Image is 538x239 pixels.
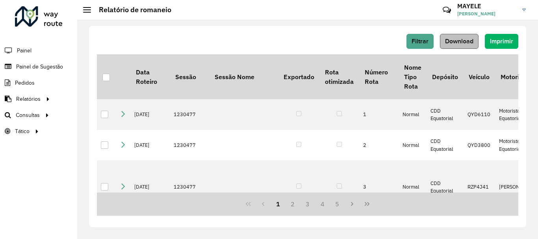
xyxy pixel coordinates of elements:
span: Painel [17,46,32,55]
td: Normal [399,130,427,161]
td: QYD6110 [464,99,495,130]
span: Pedidos [15,79,35,87]
h3: MAYELE [457,2,516,10]
td: [DATE] [130,160,170,213]
span: Tático [15,127,30,135]
th: Rota otimizada [319,54,359,99]
td: Normal [399,99,427,130]
span: Download [445,38,473,44]
button: Filtrar [406,34,434,49]
td: 1230477 [170,99,209,130]
span: Painel de Sugestão [16,63,63,71]
span: Imprimir [490,38,513,44]
button: 5 [330,196,345,211]
th: Veículo [464,54,495,99]
td: 1230477 [170,160,209,213]
a: Contato Rápido [438,2,455,19]
span: [PERSON_NAME] [457,10,516,17]
button: 2 [285,196,300,211]
th: Sessão [170,54,209,99]
th: Sessão Nome [209,54,278,99]
button: Next Page [345,196,360,211]
th: Depósito [427,54,463,99]
button: Last Page [360,196,375,211]
td: 3 [359,160,399,213]
td: [DATE] [130,99,170,130]
td: RZP4J41 [464,160,495,213]
button: 4 [315,196,330,211]
td: 1230477 [170,130,209,161]
td: [DATE] [130,130,170,161]
th: Exportado [278,54,319,99]
button: Download [440,34,479,49]
button: Imprimir [485,34,518,49]
button: 3 [300,196,315,211]
td: CDD Equatorial [427,99,463,130]
h2: Relatório de romaneio [91,6,171,14]
td: Normal [399,160,427,213]
button: 1 [271,196,286,211]
span: Filtrar [412,38,429,44]
th: Número Rota [359,54,399,99]
td: CDD Equatorial [427,160,463,213]
span: Consultas [16,111,40,119]
td: QYD3800 [464,130,495,161]
th: Data Roteiro [130,54,170,99]
th: Nome Tipo Rota [399,54,427,99]
td: CDD Equatorial [427,130,463,161]
td: 1 [359,99,399,130]
span: Relatórios [16,95,41,103]
td: 2 [359,130,399,161]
